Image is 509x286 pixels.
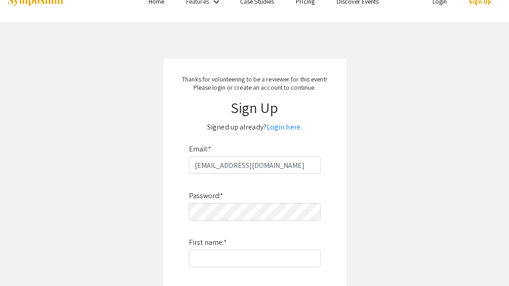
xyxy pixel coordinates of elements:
[189,142,212,156] label: Email:
[172,120,337,135] p: Signed up already?
[172,83,337,92] p: Please login or create an account to continue.
[189,189,224,203] label: Password:
[267,122,302,132] a: Login here.
[172,99,337,116] h1: Sign Up
[172,75,337,83] p: Thanks for volunteering to be a reviewer for this event!
[7,245,39,279] iframe: Chat
[189,235,227,250] label: First name:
